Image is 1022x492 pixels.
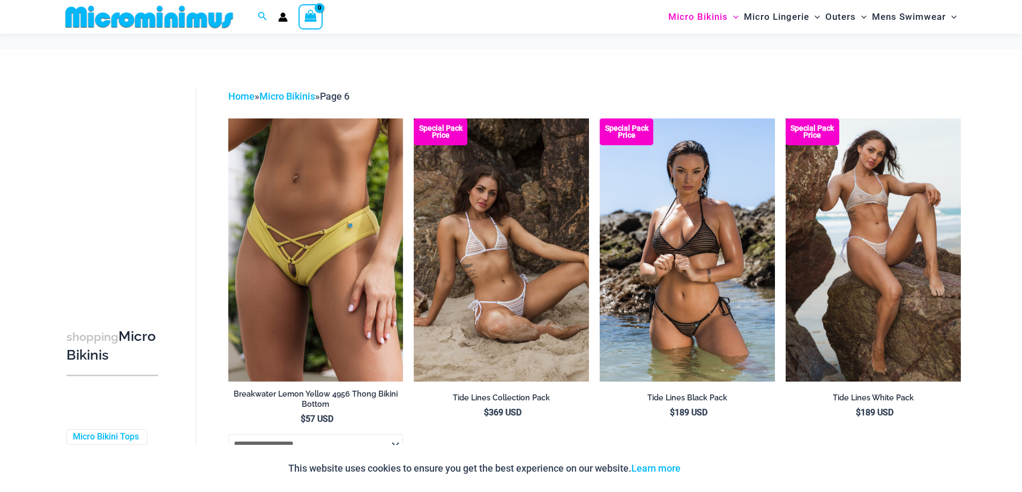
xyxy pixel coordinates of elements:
[66,327,158,364] h3: Micro Bikinis
[278,12,288,22] a: Account icon link
[301,414,333,424] bdi: 57 USD
[73,431,139,443] a: Micro Bikini Tops
[786,393,961,403] h2: Tide Lines White Pack
[664,2,961,32] nav: Site Navigation
[856,407,861,418] span: $
[670,407,707,418] bdi: 189 USD
[600,118,775,381] img: Tide Lines Black 350 Halter Top 470 Thong 04
[301,414,305,424] span: $
[228,91,255,102] a: Home
[809,3,820,31] span: Menu Toggle
[320,91,349,102] span: Page 6
[786,393,961,407] a: Tide Lines White Pack
[228,118,404,381] img: Breakwater Lemon Yellow 4956 Short 02
[728,3,738,31] span: Menu Toggle
[786,118,961,381] img: Tide Lines White 350 Halter Top 470 Thong 05
[228,91,349,102] span: » »
[741,3,823,31] a: Micro LingerieMenu ToggleMenu Toggle
[689,456,734,481] button: Accept
[414,393,589,403] h2: Tide Lines Collection Pack
[786,118,961,381] a: Tide Lines White 350 Halter Top 470 Thong 05 Tide Lines White 350 Halter Top 470 Thong 03Tide Lin...
[61,5,237,29] img: MM SHOP LOGO FLAT
[600,393,775,403] h2: Tide Lines Black Pack
[228,389,404,413] a: Breakwater Lemon Yellow 4956 Thong Bikini Bottom
[414,118,589,381] a: Tide Lines White 308 Tri Top 470 Thong 07 Tide Lines Black 308 Tri Top 480 Micro 01Tide Lines Bla...
[631,463,681,474] a: Learn more
[666,3,741,31] a: Micro BikinisMenu ToggleMenu Toggle
[228,389,404,409] h2: Breakwater Lemon Yellow 4956 Thong Bikini Bottom
[484,407,521,418] bdi: 369 USD
[856,407,893,418] bdi: 189 USD
[600,393,775,407] a: Tide Lines Black Pack
[668,3,728,31] span: Micro Bikinis
[414,118,589,381] img: Tide Lines White 308 Tri Top 470 Thong 07
[228,118,404,381] a: Breakwater Lemon Yellow 4956 Short 02Breakwater Lemon Yellow 4956 Short 01Breakwater Lemon Yellow...
[414,393,589,407] a: Tide Lines Collection Pack
[946,3,957,31] span: Menu Toggle
[258,10,267,24] a: Search icon link
[856,3,867,31] span: Menu Toggle
[259,91,315,102] a: Micro Bikinis
[823,3,869,31] a: OutersMenu ToggleMenu Toggle
[825,3,856,31] span: Outers
[872,3,946,31] span: Mens Swimwear
[299,4,323,29] a: View Shopping Cart, empty
[66,330,118,344] span: shopping
[414,125,467,139] b: Special Pack Price
[670,407,675,418] span: $
[66,80,163,294] iframe: TrustedSite Certified
[869,3,959,31] a: Mens SwimwearMenu ToggleMenu Toggle
[786,125,839,139] b: Special Pack Price
[600,125,653,139] b: Special Pack Price
[288,460,681,476] p: This website uses cookies to ensure you get the best experience on our website.
[600,118,775,381] a: Tide Lines Black 350 Halter Top 470 Thong 04 Tide Lines Black 350 Halter Top 470 Thong 03Tide Lin...
[484,407,489,418] span: $
[744,3,809,31] span: Micro Lingerie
